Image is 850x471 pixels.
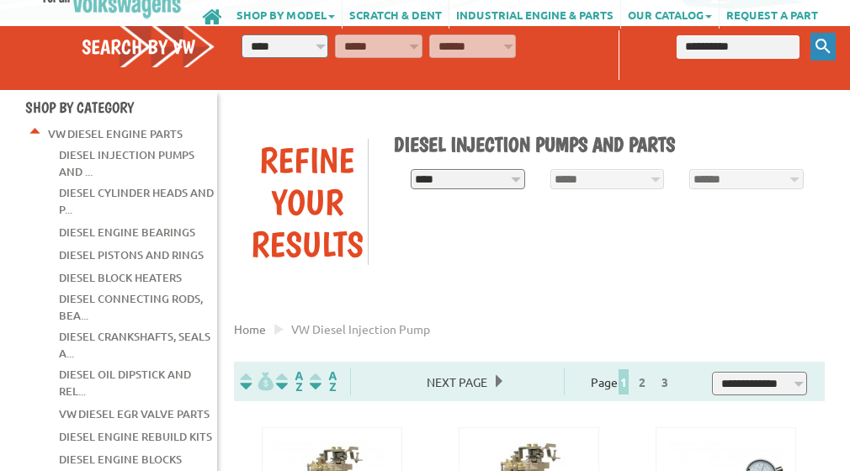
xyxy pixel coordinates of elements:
[59,182,214,220] a: Diesel Cylinder Heads and P...
[810,33,836,61] button: Keyword Search
[59,363,191,402] a: Diesel Oil Dipstick and Rel...
[59,403,210,425] a: VW Diesel EGR Valve Parts
[25,98,217,116] h4: Shop By Category
[619,369,629,394] span: 1
[59,426,212,447] a: Diesel Engine Rebuild Kits
[564,368,700,395] div: Page
[247,139,369,265] div: Refine Your Results
[306,372,340,391] img: Sort by Sales Rank
[635,374,650,389] a: 2
[59,267,182,288] a: Diesel Block Heaters
[657,374,672,389] a: 3
[59,288,203,326] a: Diesel Connecting Rods, Bea...
[59,144,194,183] a: Diesel Injection Pumps and ...
[59,325,210,364] a: Diesel Crankshafts, Seals a...
[240,372,274,391] img: filterpricelow.svg
[418,369,496,394] span: Next Page
[394,132,812,156] h1: Diesel Injection Pumps and Parts
[59,244,204,266] a: Diesel Pistons and Rings
[82,34,215,59] h4: Search by VW
[48,123,183,145] a: VW Diesel Engine Parts
[273,372,306,391] img: Sort by Headline
[59,448,182,470] a: Diesel Engine Blocks
[418,374,496,389] a: Next Page
[59,221,195,243] a: Diesel Engine Bearings
[291,321,430,336] span: VW diesel injection pump
[234,321,266,336] a: Home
